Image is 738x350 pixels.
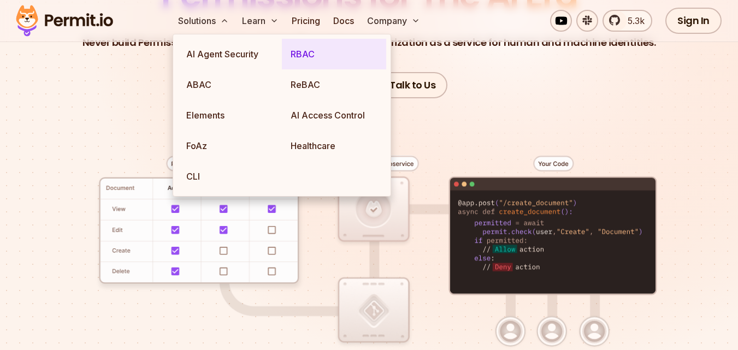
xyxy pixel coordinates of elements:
button: Company [363,10,424,32]
a: RBAC [282,39,386,69]
a: Elements [178,100,282,130]
a: AI Access Control [282,100,386,130]
a: FoAz [178,130,282,161]
a: Pricing [287,10,324,32]
p: Never build Permissions again. Zero-latency fine-grained authorization as a service for human and... [82,35,656,50]
button: Learn [238,10,283,32]
a: Docs [329,10,358,32]
a: 5.3k [603,10,652,32]
a: Talk to Us [377,72,447,98]
a: AI Agent Security [178,39,282,69]
a: ABAC [178,69,282,100]
a: Sign In [665,8,722,34]
button: Solutions [174,10,233,32]
a: Healthcare [282,130,386,161]
a: CLI [178,161,282,192]
img: Permit logo [11,2,118,39]
span: 5.3k [621,14,645,27]
a: ReBAC [282,69,386,100]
